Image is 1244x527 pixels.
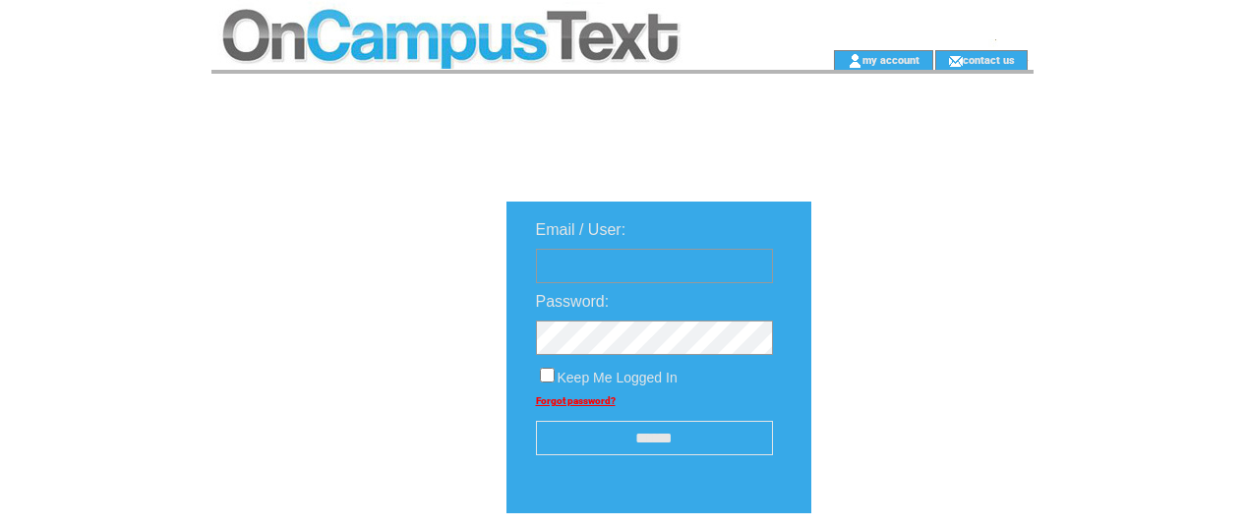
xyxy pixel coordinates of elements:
[862,53,919,66] a: my account
[963,53,1015,66] a: contact us
[536,293,610,310] span: Password:
[558,370,678,385] span: Keep Me Logged In
[536,395,616,406] a: Forgot password?
[948,53,963,69] img: contact_us_icon.gif;jsessionid=C6B963326A5C643A3A96DC7E73369702
[848,53,862,69] img: account_icon.gif;jsessionid=C6B963326A5C643A3A96DC7E73369702
[536,221,626,238] span: Email / User:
